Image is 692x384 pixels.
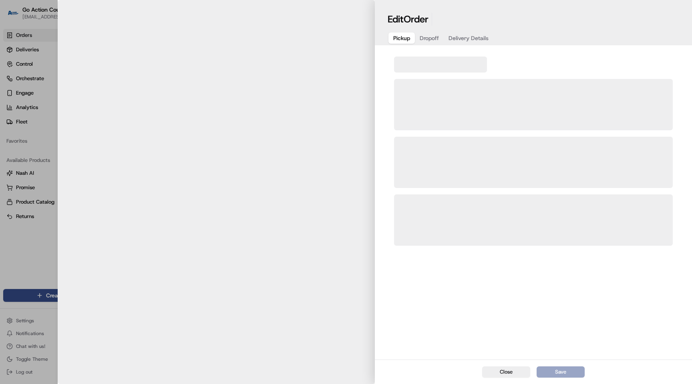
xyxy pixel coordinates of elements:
span: Pylon [80,28,97,34]
a: Powered byPylon [56,28,97,34]
span: Dropoff [420,34,439,42]
button: Close [482,366,530,378]
span: Pickup [393,34,410,42]
h1: Edit [388,13,428,26]
span: Order [404,13,428,26]
span: Delivery Details [449,34,489,42]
